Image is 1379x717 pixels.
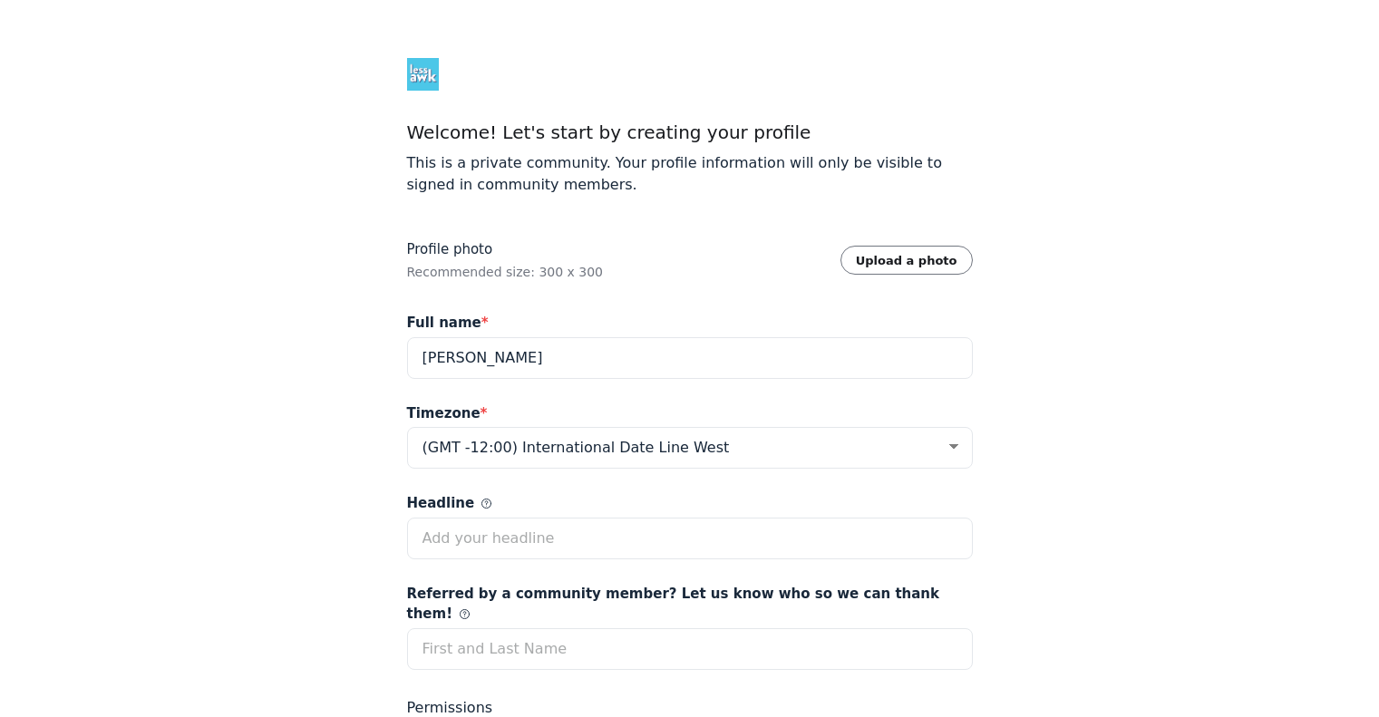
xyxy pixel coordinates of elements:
span: Referred by a community member? Let us know who so we can thank them! [407,584,973,625]
p: This is a private community. Your profile information will only be visible to signed in community... [407,152,973,196]
span: Full name [407,313,489,334]
input: Add your headline [407,518,973,559]
img: Less Awkward Hub [407,58,440,91]
div: Recommended size: 300 x 300 [407,263,604,281]
span: Headline [407,493,492,514]
label: Profile photo [407,239,604,260]
span: Timezone [407,403,488,424]
h1: Welcome! Let's start by creating your profile [407,120,973,145]
button: Upload a photo [840,246,973,275]
input: First and Last Name [407,628,973,670]
span: Permissions [407,699,973,717]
